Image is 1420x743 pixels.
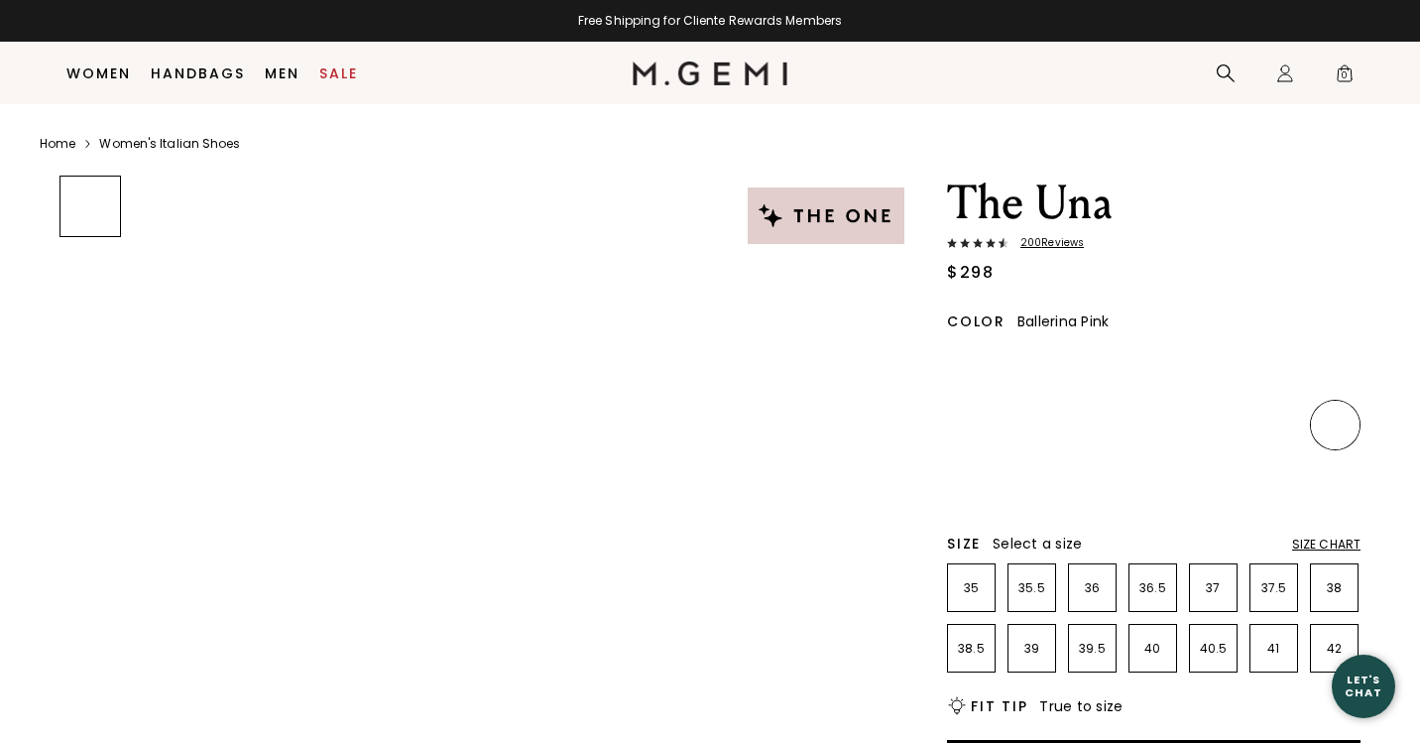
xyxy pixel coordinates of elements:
a: Women [66,65,131,81]
img: Black [1071,342,1116,387]
h2: Fit Tip [971,698,1027,714]
img: Midnight Blue [1192,342,1237,387]
img: Cocoa [1131,342,1176,387]
a: 200Reviews [947,237,1361,253]
div: $298 [947,261,994,285]
a: Handbags [151,65,245,81]
p: 39.5 [1069,641,1116,657]
img: The Una [60,595,120,655]
a: Sale [319,65,358,81]
p: 42 [1311,641,1358,657]
img: The Una [60,526,120,585]
img: Navy [950,463,995,508]
a: Men [265,65,299,81]
img: The Una [60,316,120,376]
p: 35 [948,580,995,596]
h1: The Una [947,176,1361,231]
img: Burgundy [1252,342,1297,387]
p: 36.5 [1129,580,1176,596]
img: Military [1071,403,1116,447]
a: Women's Italian Shoes [99,136,240,152]
img: The Una [60,455,120,515]
img: The Una [60,246,120,306]
p: 37.5 [1250,580,1297,596]
p: 41 [1250,641,1297,657]
span: True to size [1039,696,1123,716]
img: Ecru [1252,403,1297,447]
span: 200 Review s [1008,237,1084,249]
div: Let's Chat [1332,674,1395,698]
p: 35.5 [1008,580,1055,596]
div: Size Chart [1292,537,1361,553]
p: 38 [1311,580,1358,596]
img: M.Gemi [633,62,788,85]
img: The Una [60,386,120,445]
span: 0 [1335,67,1355,87]
img: Ballerina Pink [1313,403,1358,447]
img: Gold [1313,342,1358,387]
p: 40 [1129,641,1176,657]
img: Gunmetal [1010,403,1055,447]
img: Leopard Print [1010,342,1055,387]
h2: Color [947,313,1006,329]
p: 36 [1069,580,1116,596]
img: The Una [60,666,120,725]
p: 37 [1190,580,1237,596]
img: Silver [950,403,995,447]
img: Antique Rose [1192,403,1237,447]
span: Ballerina Pink [1017,311,1110,331]
img: Chocolate [1131,403,1176,447]
img: Light Tan [950,342,995,387]
span: Select a size [993,534,1082,554]
p: 40.5 [1190,641,1237,657]
h2: Size [947,536,981,552]
a: Home [40,136,75,152]
p: 39 [1008,641,1055,657]
p: 38.5 [948,641,995,657]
